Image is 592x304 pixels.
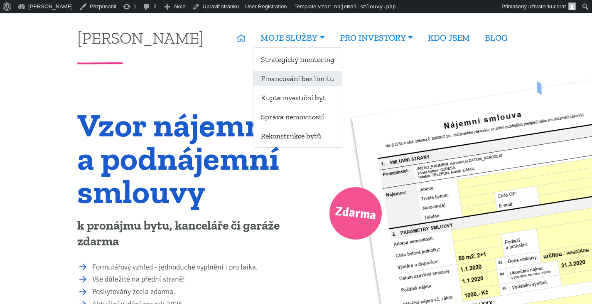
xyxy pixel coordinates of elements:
[77,30,204,46] a: [PERSON_NAME]
[253,28,332,47] a: MOJE SLUŽBY
[477,28,515,47] a: BLOG
[420,28,477,47] a: KDO JSEM
[92,286,290,298] li: Poskytovány zcela zdarma.
[332,28,420,47] a: PRO INVESTORY
[548,3,566,10] span: kucerat
[92,274,290,285] li: Vše důležité na přední straně!
[77,108,290,208] h1: Vzor nájemní a podnájemní smlouvy
[253,71,342,86] a: Financování bez limitu
[77,218,290,250] p: k pronájmu bytu, kanceláře či garáže zdarma
[253,109,342,124] a: Správa nemovitostí
[253,90,342,105] a: Kupte investiční byt
[92,262,290,273] li: Formulářový vzhled - jednoduché vyplnění i pro laika.
[253,52,342,67] a: Strategický mentoring
[334,200,377,227] span: Zdarma
[318,3,396,10] span: vzor-najemni-smlouvy.php
[253,128,342,143] a: Rekonstrukce bytů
